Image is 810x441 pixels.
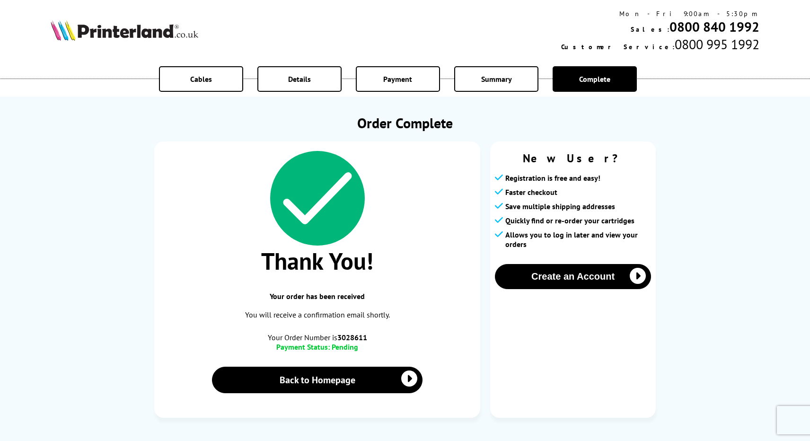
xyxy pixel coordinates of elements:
[51,20,198,41] img: Printerland Logo
[154,114,656,132] h1: Order Complete
[579,74,610,84] span: Complete
[190,74,212,84] span: Cables
[561,9,759,18] div: Mon - Fri 9:00am - 5:30pm
[505,216,634,225] span: Quickly find or re-order your cartridges
[164,291,471,301] span: Your order has been received
[276,342,330,352] span: Payment Status:
[505,173,600,183] span: Registration is free and easy!
[505,202,615,211] span: Save multiple shipping addresses
[495,151,651,166] span: New User?
[669,18,759,35] a: 0800 840 1992
[337,333,367,342] b: 3028611
[505,187,557,197] span: Faster checkout
[675,35,759,53] span: 0800 995 1992
[481,74,512,84] span: Summary
[288,74,311,84] span: Details
[495,264,651,289] button: Create an Account
[631,25,669,34] span: Sales:
[164,333,471,342] span: Your Order Number is
[332,342,358,352] span: Pending
[164,309,471,321] p: You will receive a confirmation email shortly.
[505,230,651,249] span: Allows you to log in later and view your orders
[561,43,675,51] span: Customer Service:
[164,246,471,276] span: Thank You!
[212,367,423,393] a: Back to Homepage
[383,74,412,84] span: Payment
